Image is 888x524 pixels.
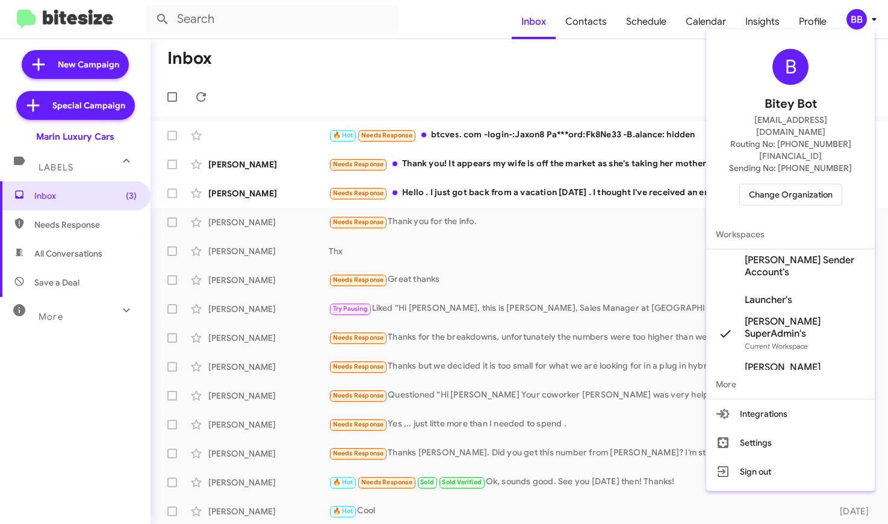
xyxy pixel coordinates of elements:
[706,370,875,399] span: More
[729,162,852,174] span: Sending No: [PHONE_NUMBER]
[745,342,808,351] span: Current Workspace
[745,254,865,278] span: [PERSON_NAME] Sender Account's
[721,138,860,162] span: Routing No: [PHONE_NUMBER][FINANCIAL_ID]
[745,361,821,373] span: [PERSON_NAME]
[745,294,792,306] span: Launcher's
[739,184,842,205] button: Change Organization
[706,457,875,486] button: Sign out
[772,49,809,85] div: B
[749,184,833,205] span: Change Organization
[706,220,875,249] span: Workspaces
[706,399,875,428] button: Integrations
[706,428,875,457] button: Settings
[721,114,860,138] span: [EMAIL_ADDRESS][DOMAIN_NAME]
[745,316,865,340] span: [PERSON_NAME] SuperAdmin's
[765,95,817,114] span: Bitey Bot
